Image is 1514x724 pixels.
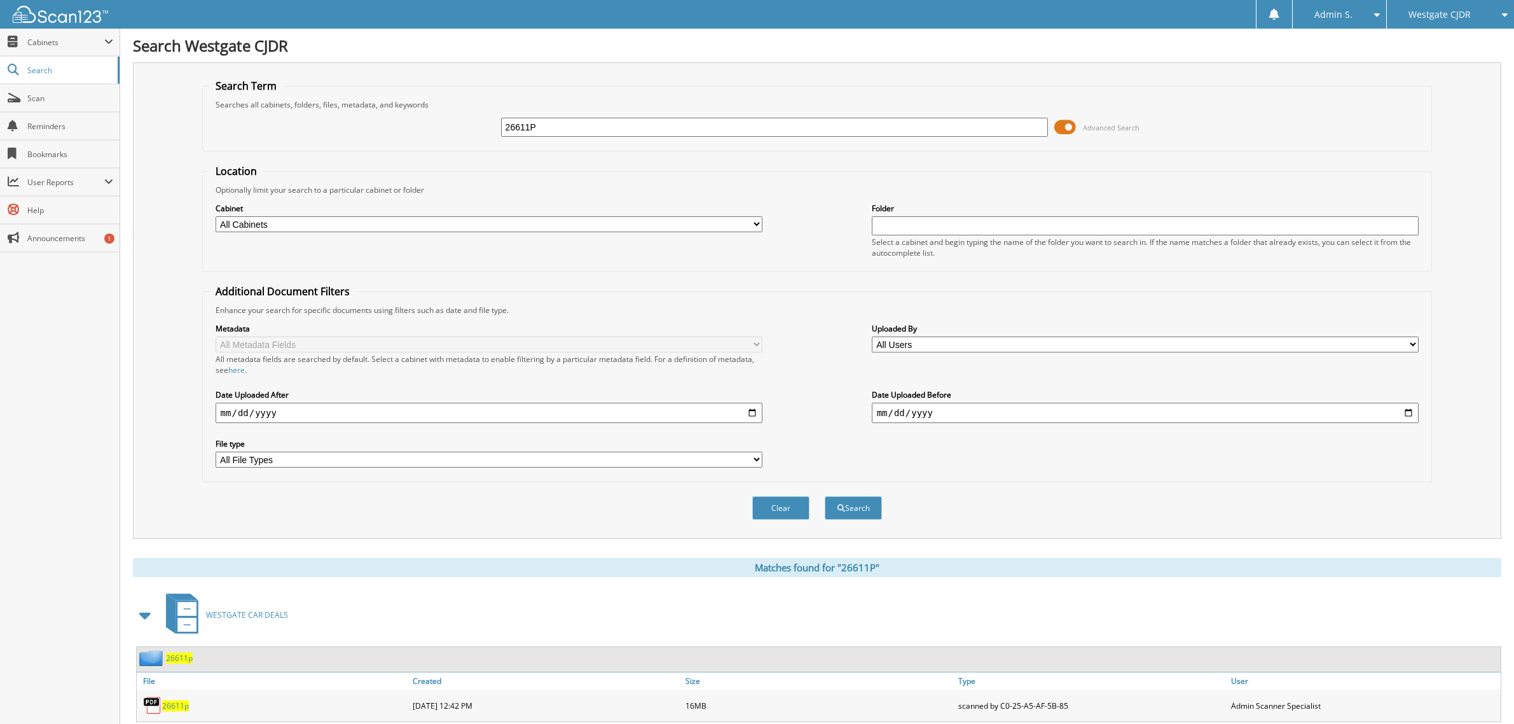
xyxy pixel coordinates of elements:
[216,438,763,449] label: File type
[955,672,1228,690] a: Type
[1228,693,1501,718] div: Admin Scanner Specialist
[143,696,162,715] img: PDF.png
[872,323,1419,334] label: Uploaded By
[27,149,113,160] span: Bookmarks
[216,354,763,375] div: All metadata fields are searched by default. Select a cabinet with metadata to enable filtering b...
[139,650,166,666] img: folder2.png
[166,653,193,664] a: 26611p
[825,496,882,520] button: Search
[137,672,409,690] a: File
[27,233,113,244] span: Announcements
[872,237,1419,258] div: Select a cabinet and begin typing the name of the folder you want to search in. If the name match...
[27,177,104,188] span: User Reports
[409,672,682,690] a: Created
[13,6,108,23] img: scan123-logo-white.svg
[209,305,1426,316] div: Enhance your search for specific documents using filters such as date and file type.
[1083,123,1139,132] span: Advanced Search
[104,233,114,244] div: 1
[27,205,113,216] span: Help
[682,693,955,718] div: 16MB
[162,700,189,711] a: 26611p
[158,590,288,640] a: WESTGATE CAR DEALS
[752,496,809,520] button: Clear
[872,403,1419,423] input: end
[216,203,763,214] label: Cabinet
[27,93,113,104] span: Scan
[27,121,113,132] span: Reminders
[1228,672,1501,690] a: User
[209,184,1426,195] div: Optionally limit your search to a particular cabinet or folder
[209,79,283,93] legend: Search Term
[27,37,104,48] span: Cabinets
[209,164,263,178] legend: Location
[409,693,682,718] div: [DATE] 12:42 PM
[1408,11,1471,18] span: Westgate CJDR
[955,693,1228,718] div: scanned by C0-25-A5-AF-5B-85
[872,389,1419,400] label: Date Uploaded Before
[206,609,288,620] span: WESTGATE CAR DEALS
[133,558,1501,577] div: Matches found for "26611P"
[216,389,763,400] label: Date Uploaded After
[1314,11,1352,18] span: Admin S.
[133,35,1501,56] h1: Search Westgate CJDR
[872,203,1419,214] label: Folder
[228,365,245,375] a: here
[682,672,955,690] a: Size
[27,65,111,76] span: Search
[216,323,763,334] label: Metadata
[209,99,1426,110] div: Searches all cabinets, folders, files, metadata, and keywords
[216,403,763,423] input: start
[209,284,356,298] legend: Additional Document Filters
